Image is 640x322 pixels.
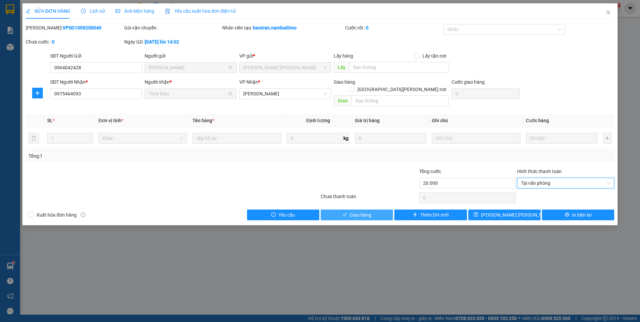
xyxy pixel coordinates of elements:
div: Chưa cước : [26,38,123,46]
div: SĐT Người Gửi [50,52,142,60]
span: [GEOGRAPHIC_DATA][PERSON_NAME] nơi [355,86,449,93]
span: VP Phạm Ngũ Lão [243,63,327,73]
span: Lấy tận nơi [420,52,449,60]
b: baotran.namhailimo [253,25,297,30]
button: Close [599,3,618,22]
span: info-circle [81,213,85,217]
span: Giao hàng [350,211,371,219]
span: Ảnh kiện hàng [115,8,154,14]
button: plus [603,133,612,144]
span: Giá trị hàng [355,118,380,123]
button: save[PERSON_NAME] [PERSON_NAME] [468,210,541,220]
input: Cước giao hàng [452,88,520,99]
div: Ngày GD: [124,38,221,46]
input: 0 [355,133,426,144]
span: edit [26,9,30,13]
button: checkGiao hàng [321,210,393,220]
span: Giao hàng [334,79,355,85]
span: Thêm ĐH mới [420,211,449,219]
span: picture [115,9,120,13]
button: plusThêm ĐH mới [394,210,467,220]
b: VPSG1009250040 [63,25,101,30]
span: close [606,10,611,15]
b: 0 [52,39,55,45]
span: Khác [102,133,183,143]
span: In biên lai [572,211,591,219]
span: user [228,65,233,70]
input: 0 [526,133,597,144]
div: VP gửi [239,52,331,60]
span: printer [565,212,569,218]
input: Dọc đường [349,62,449,73]
th: Ghi chú [429,114,523,127]
span: Định lượng [306,118,330,123]
input: Tên người nhận [149,90,226,97]
input: Dọc đường [351,95,449,106]
div: Cước rồi : [345,24,442,31]
span: user [228,91,233,96]
b: 0 [366,25,369,30]
span: Cước hàng [526,118,549,123]
div: Người gửi [145,52,236,60]
input: Tên người gửi [149,64,226,71]
input: VD: Bàn, Ghế [192,133,281,144]
span: Giao [334,95,351,106]
span: VP Nhận [239,79,258,85]
span: Lấy hàng [334,53,353,59]
img: icon [165,9,170,14]
span: Xuất hóa đơn hàng [34,211,79,219]
span: Tại văn phòng [521,178,610,188]
button: exclamation-circleYêu cầu [247,210,319,220]
span: SL [47,118,53,123]
span: exclamation-circle [271,212,276,218]
div: Người nhận [145,78,236,86]
span: clock-circle [81,9,86,13]
span: check [342,212,347,218]
span: Tên hàng [192,118,214,123]
span: Lịch sử [81,8,105,14]
span: save [474,212,478,218]
div: Gói vận chuyển: [124,24,221,31]
span: kg [343,133,349,144]
span: VP Phan Thiết [243,89,327,99]
span: plus [32,90,43,96]
div: Nhân viên tạo: [222,24,344,31]
span: [PERSON_NAME] [PERSON_NAME] [481,211,554,219]
button: printerIn biên lai [542,210,614,220]
span: Tổng cước [419,169,441,174]
span: Đơn vị tính [98,118,124,123]
span: SỬA ĐƠN HÀNG [26,8,70,14]
label: Cước giao hàng [452,79,485,85]
span: Yêu cầu xuất hóa đơn điện tử [165,8,236,14]
button: delete [28,133,39,144]
span: Lấy [334,62,349,73]
div: SĐT Người Nhận [50,78,142,86]
label: Hình thức thanh toán [517,169,562,174]
button: plus [32,88,43,98]
span: plus [413,212,417,218]
div: Chưa thanh toán [320,193,418,205]
div: [PERSON_NAME]: [26,24,123,31]
b: [DATE] lúc 14:02 [145,39,179,45]
input: Ghi Chú [432,133,521,144]
div: Tổng: 1 [28,152,247,160]
span: Yêu cầu [278,211,295,219]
